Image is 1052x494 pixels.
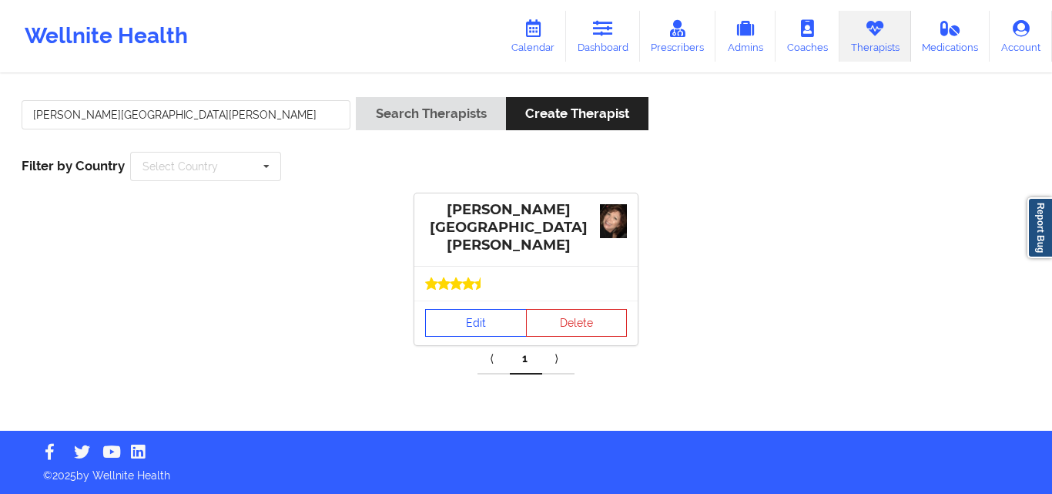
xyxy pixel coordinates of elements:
[640,11,716,62] a: Prescribers
[477,344,575,375] div: Pagination Navigation
[839,11,911,62] a: Therapists
[526,309,628,337] button: Delete
[1027,197,1052,258] a: Report Bug
[22,158,125,173] span: Filter by Country
[990,11,1052,62] a: Account
[142,161,218,172] div: Select Country
[500,11,566,62] a: Calendar
[506,97,648,130] button: Create Therapist
[510,344,542,375] a: 1
[32,457,1020,483] p: © 2025 by Wellnite Health
[425,309,527,337] a: Edit
[425,201,627,254] div: [PERSON_NAME][GEOGRAPHIC_DATA][PERSON_NAME]
[356,97,505,130] button: Search Therapists
[911,11,990,62] a: Medications
[600,204,627,238] img: 4d88c507-a5fb-4cdd-92d9-c4926b1cafcedonna_bizz.jpg
[566,11,640,62] a: Dashboard
[776,11,839,62] a: Coaches
[542,344,575,375] a: Next item
[477,344,510,375] a: Previous item
[22,100,350,129] input: Search Keywords
[715,11,776,62] a: Admins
